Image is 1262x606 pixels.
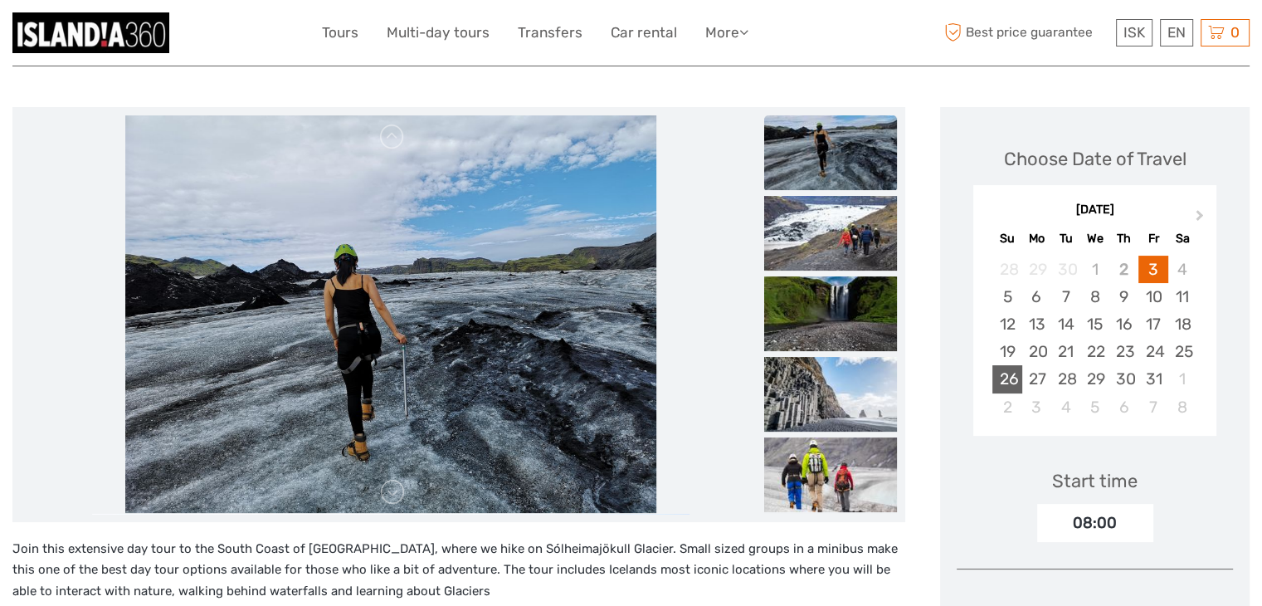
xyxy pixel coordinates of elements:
[322,21,358,45] a: Tours
[1138,393,1167,421] div: Choose Friday, November 7th, 2025
[1051,256,1080,283] div: Not available Tuesday, September 30th, 2025
[992,256,1021,283] div: Not available Sunday, September 28th, 2025
[1109,365,1138,393] div: Choose Thursday, October 30th, 2025
[973,202,1216,219] div: [DATE]
[1022,256,1051,283] div: Not available Monday, September 29th, 2025
[1080,310,1109,338] div: Choose Wednesday, October 15th, 2025
[1188,206,1215,232] button: Next Month
[764,115,897,190] img: a264a6347586478fb0cf1dae5c75389c_slider_thumbnail.jpg
[764,196,897,271] img: 7553a55389e44cafaa065ea5df492d72_slider_thumbnail.jpeg
[1168,283,1197,310] div: Choose Saturday, October 11th, 2025
[764,437,897,512] img: 6dca9ebdbcfd4dd3833a0f7d856030a9_slider_thumbnail.jpeg
[518,21,582,45] a: Transfers
[1051,338,1080,365] div: Choose Tuesday, October 21st, 2025
[992,338,1021,365] div: Choose Sunday, October 19th, 2025
[1109,227,1138,250] div: Th
[764,276,897,351] img: ee35769595de4dbc8488c86120340888_slider_thumbnail.jpg
[1051,393,1080,421] div: Choose Tuesday, November 4th, 2025
[12,539,905,603] p: Join this extensive day tour to the South Coast of [GEOGRAPHIC_DATA], where we hike on Sólheimajö...
[23,29,188,42] p: We're away right now. Please check back later!
[1228,24,1242,41] span: 0
[1080,338,1109,365] div: Choose Wednesday, October 22nd, 2025
[1138,227,1167,250] div: Fr
[1080,393,1109,421] div: Choose Wednesday, November 5th, 2025
[1168,256,1197,283] div: Not available Saturday, October 4th, 2025
[1022,393,1051,421] div: Choose Monday, November 3rd, 2025
[705,21,748,45] a: More
[940,19,1112,46] span: Best price guarantee
[1109,256,1138,283] div: Not available Thursday, October 2nd, 2025
[1168,310,1197,338] div: Choose Saturday, October 18th, 2025
[1080,283,1109,310] div: Choose Wednesday, October 8th, 2025
[1022,283,1051,310] div: Choose Monday, October 6th, 2025
[992,393,1021,421] div: Choose Sunday, November 2nd, 2025
[1168,338,1197,365] div: Choose Saturday, October 25th, 2025
[1168,365,1197,393] div: Choose Saturday, November 1st, 2025
[387,21,490,45] a: Multi-day tours
[992,227,1021,250] div: Su
[1168,393,1197,421] div: Choose Saturday, November 8th, 2025
[1138,365,1167,393] div: Choose Friday, October 31st, 2025
[1051,365,1080,393] div: Choose Tuesday, October 28th, 2025
[1138,310,1167,338] div: Choose Friday, October 17th, 2025
[12,12,169,53] img: 359-8a86c472-227a-44f5-9a1a-607d161e92e3_logo_small.jpg
[1022,310,1051,338] div: Choose Monday, October 13th, 2025
[1109,283,1138,310] div: Choose Thursday, October 9th, 2025
[1051,310,1080,338] div: Choose Tuesday, October 14th, 2025
[1160,19,1193,46] div: EN
[992,310,1021,338] div: Choose Sunday, October 12th, 2025
[1022,365,1051,393] div: Choose Monday, October 27th, 2025
[125,115,656,514] img: a264a6347586478fb0cf1dae5c75389c_main_slider.jpg
[1138,256,1167,283] div: Choose Friday, October 3rd, 2025
[1051,227,1080,250] div: Tu
[1037,504,1153,542] div: 08:00
[979,256,1211,421] div: month 2025-10
[1080,256,1109,283] div: Not available Wednesday, October 1st, 2025
[1109,338,1138,365] div: Choose Thursday, October 23rd, 2025
[1123,24,1145,41] span: ISK
[992,283,1021,310] div: Choose Sunday, October 5th, 2025
[1004,146,1186,172] div: Choose Date of Travel
[1168,227,1197,250] div: Sa
[1022,227,1051,250] div: Mo
[1138,283,1167,310] div: Choose Friday, October 10th, 2025
[1080,365,1109,393] div: Choose Wednesday, October 29th, 2025
[1080,227,1109,250] div: We
[764,357,897,432] img: b931753b925149ada6298bf702a7d0b4_slider_thumbnail.jpg
[992,365,1021,393] div: Choose Sunday, October 26th, 2025
[1052,468,1138,494] div: Start time
[191,26,211,46] button: Open LiveChat chat widget
[1022,338,1051,365] div: Choose Monday, October 20th, 2025
[1138,338,1167,365] div: Choose Friday, October 24th, 2025
[1109,310,1138,338] div: Choose Thursday, October 16th, 2025
[1051,283,1080,310] div: Choose Tuesday, October 7th, 2025
[1109,393,1138,421] div: Choose Thursday, November 6th, 2025
[611,21,677,45] a: Car rental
